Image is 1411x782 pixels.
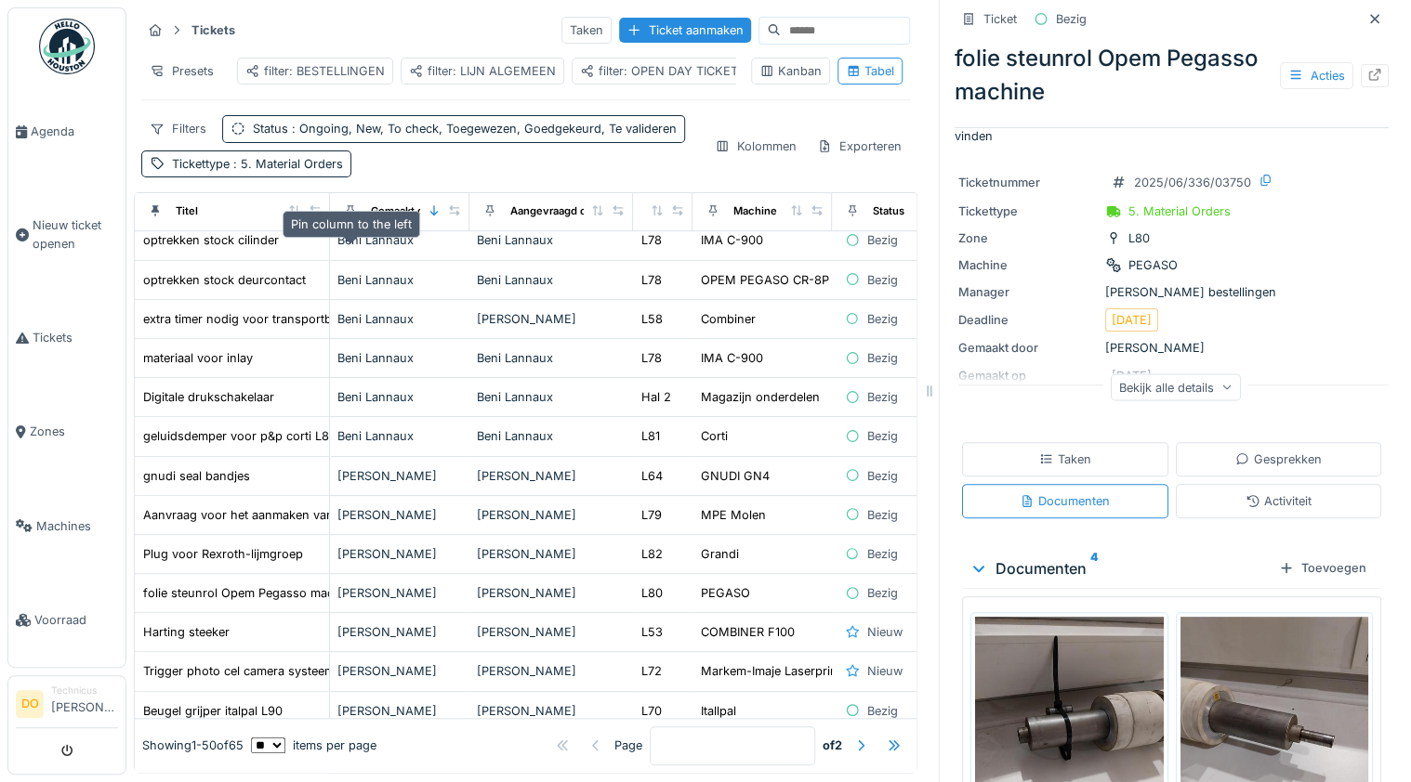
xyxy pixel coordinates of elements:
div: Pin column to the left [283,211,420,238]
div: Ticketnummer [958,174,1098,191]
span: Nieuw ticket openen [33,216,118,252]
div: Beni Lannaux [337,271,462,289]
div: Showing 1 - 50 of 65 [142,737,244,755]
div: Bezig [867,467,898,485]
div: [PERSON_NAME] [477,506,626,524]
a: Zones [8,384,125,478]
div: Tickettype [172,155,343,173]
div: IMA C-900 [701,231,763,249]
div: Gemaakt door [958,339,1098,357]
a: Agenda [8,85,125,178]
div: Beni Lannaux [477,271,626,289]
div: Bezig [867,271,898,289]
a: Tickets [8,291,125,384]
div: Filters [141,115,215,142]
div: filter: BESTELLINGEN [245,62,385,80]
div: Hal 2 [641,388,671,406]
div: L53 [641,623,663,641]
div: Nieuw [867,662,903,680]
div: optrekken stock cilinder [143,231,279,249]
div: Beni Lannaux [477,427,626,445]
div: Trigger photo cel camera systeem markem laser print capsule lijnen [143,662,524,680]
div: Bekijk alle details [1111,373,1241,400]
div: Gemaakt door [371,203,441,219]
div: folie steunrol Opem Pegasso machine [955,42,1389,109]
div: Acties [1280,62,1353,89]
div: 2025/06/336/03750 [1134,174,1251,191]
div: Grandi [701,545,739,563]
div: [PERSON_NAME] [337,545,462,563]
div: Presets [141,58,222,85]
div: Ticket [983,10,1017,28]
div: materiaal voor inlay [143,349,253,367]
div: [PERSON_NAME] [337,584,462,602]
div: folie steunrol Opem Pegasso machine [143,584,358,602]
div: Technicus [51,684,118,697]
a: Voorraad [8,573,125,667]
div: Magazijn onderdelen [701,388,820,406]
div: Plug voor Rexroth-lijmgroep [143,545,303,563]
div: Deadline [958,311,1098,329]
div: Documenten [1020,492,1110,510]
div: [PERSON_NAME] [337,623,462,641]
li: [PERSON_NAME] [51,684,118,723]
span: : 5. Material Orders [230,157,343,171]
div: [PERSON_NAME] [477,310,626,328]
div: Markem-Imaje Laserprinter C350 [701,662,887,680]
div: L78 [641,231,662,249]
div: [PERSON_NAME] [337,467,462,485]
a: DO Technicus[PERSON_NAME] [16,684,118,728]
div: Taken [1039,450,1091,468]
div: Aangevraagd door [510,203,603,219]
div: Beugel grijper italpal L90 [143,702,283,720]
div: IMA C-900 [701,349,763,367]
li: DO [16,690,44,718]
div: COMBINER F100 [701,623,795,641]
div: GNUDI GN4 [701,467,770,485]
div: filter: OPEN DAY TICKETS [580,62,745,80]
div: Beni Lannaux [337,231,462,249]
div: Kanban [759,62,822,80]
div: L58 [641,310,663,328]
div: OPEM PEGASO CR-8P [701,271,829,289]
div: Combiner [701,310,756,328]
span: Zones [30,423,118,440]
div: L70 [641,702,662,720]
div: [PERSON_NAME] [477,702,626,720]
span: Machines [36,517,118,535]
div: Bezig [867,506,898,524]
div: [PERSON_NAME] [477,467,626,485]
div: Beni Lannaux [477,231,626,249]
div: [PERSON_NAME] [477,623,626,641]
div: Manager [958,283,1098,301]
div: L78 [641,349,662,367]
div: [PERSON_NAME] bestellingen [958,283,1385,301]
div: Itallpal [701,702,736,720]
div: [PERSON_NAME] [337,702,462,720]
div: Activiteit [1246,492,1312,510]
strong: Tickets [184,21,243,39]
a: Machines [8,479,125,573]
div: Harting steeker [143,623,230,641]
div: L80 [641,584,663,602]
div: Beni Lannaux [337,310,462,328]
div: L72 [641,662,662,680]
div: Bezig [867,388,898,406]
div: L80 [1128,229,1150,247]
div: Status [253,120,677,137]
div: Documenten [969,557,1272,580]
div: Toevoegen [1272,555,1374,580]
div: Titel [176,203,198,219]
div: PEGASO [701,584,750,602]
div: geluidsdemper voor p&p corti L81 [143,427,334,445]
div: [DATE] [1112,311,1152,329]
div: gnudi seal bandjes [143,467,250,485]
div: Tickettype [958,202,1098,220]
div: Bezig [867,702,898,720]
div: L82 [641,545,663,563]
div: Zone [958,229,1098,247]
img: Badge_color-CXgf-gQk.svg [39,19,95,74]
span: Agenda [31,123,118,140]
div: Corti [701,427,728,445]
a: Nieuw ticket openen [8,178,125,291]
